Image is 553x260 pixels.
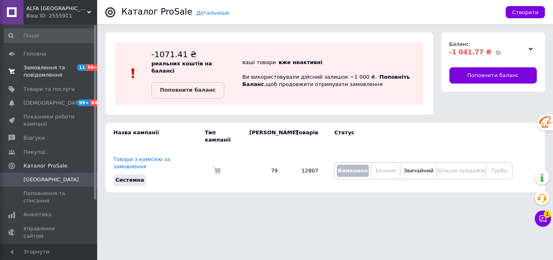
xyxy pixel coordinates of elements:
[105,123,205,150] td: Назва кампанії
[279,59,322,65] b: вже неактивні
[449,41,471,47] span: Баланс:
[86,64,100,71] span: 99+
[151,82,224,99] a: Поповнити баланс
[23,50,46,58] span: Головна
[196,10,230,16] a: Детальніше
[23,64,75,79] span: Замовлення та повідомлення
[205,123,241,150] td: Тип кампанії
[151,60,212,74] b: реальних коштів на балансі
[77,99,90,106] span: 99+
[326,123,513,150] td: Статус
[535,211,551,227] button: Чат з покупцем1
[23,211,51,218] span: Аналітика
[241,123,286,150] td: [PERSON_NAME]
[213,167,221,175] img: Комісія за замовлення
[506,6,545,18] button: Створити
[115,177,144,183] span: Системна
[23,134,45,142] span: Відгуки
[113,156,170,170] a: Товари з комісією за замовлення
[23,225,75,240] span: Управління сайтом
[23,99,83,107] span: [DEMOGRAPHIC_DATA]
[337,165,369,177] button: Вимкнено
[23,176,79,183] span: [GEOGRAPHIC_DATA]
[241,150,286,192] td: 79
[439,165,484,177] button: Більше продажів
[286,123,326,150] td: Товарів
[376,168,396,174] span: Економ
[438,168,485,174] span: Більше продажів
[23,113,75,128] span: Показники роботи компанії
[151,49,197,59] span: -1071.41 ₴
[491,168,507,174] span: Турбо
[467,72,519,79] span: Поповнити баланс
[286,150,326,192] td: 12807
[127,67,139,80] img: :exclamation:
[373,165,398,177] button: Економ
[512,9,538,15] span: Створити
[242,49,423,99] div: ваші товари Ви використовували дійсний залишок −1 000 ₴. , щоб продовжити отримувати замовлення
[404,168,434,174] span: Звичайний
[23,148,45,156] span: Покупці
[121,8,192,16] div: Каталог ProSale
[160,87,216,93] b: Поповнити баланс
[4,28,96,43] input: Пошук
[26,5,87,12] span: ALFA UKRAINE
[338,168,368,174] span: Вимкнено
[488,165,510,177] button: Турбо
[402,165,434,177] button: Звичайний
[449,67,537,84] a: Поповнити баланс
[449,48,491,56] span: -1 041.77 ₴
[23,162,67,170] span: Каталог ProSale
[90,99,100,106] span: 68
[23,86,75,93] span: Товари та послуги
[26,12,97,19] div: Ваш ID: 2555911
[23,190,75,204] span: Поповнення та списання
[544,211,551,218] span: 1
[77,64,86,71] span: 11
